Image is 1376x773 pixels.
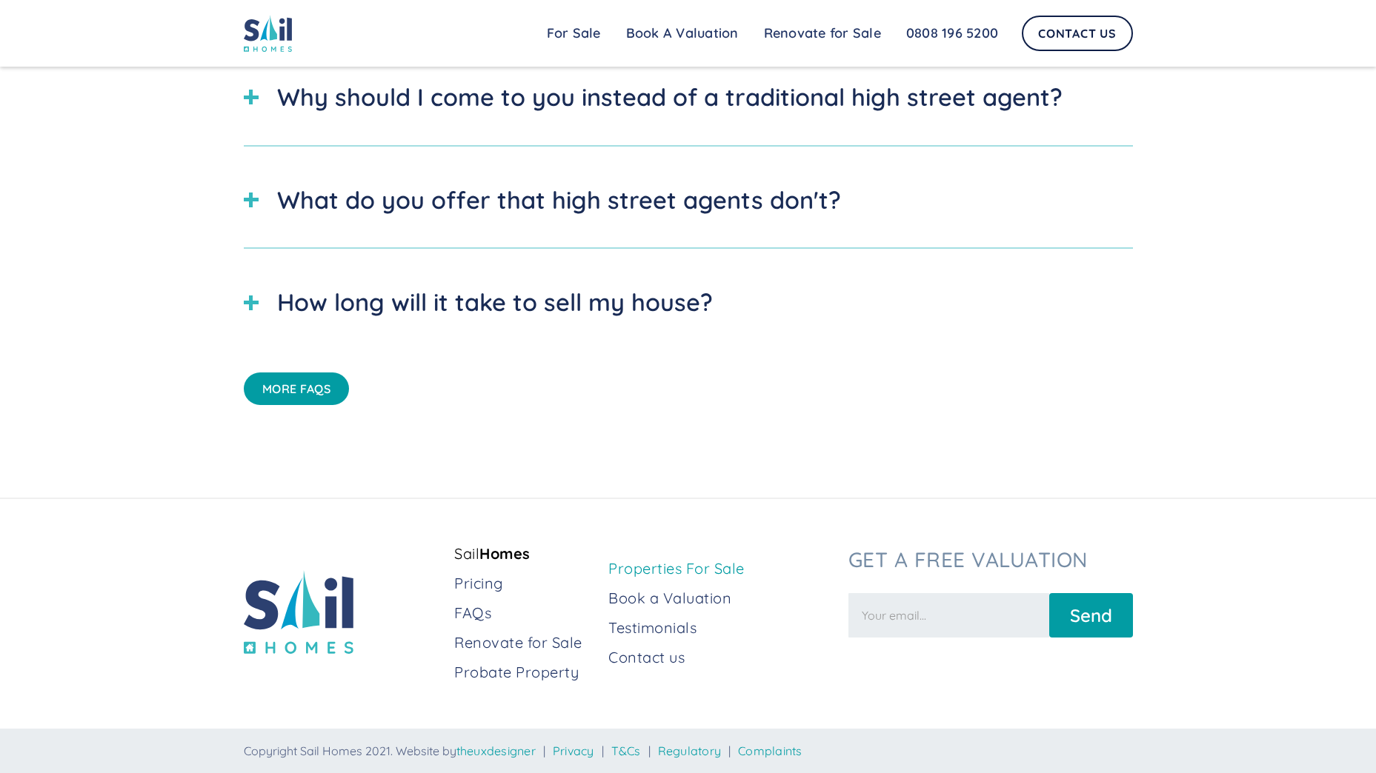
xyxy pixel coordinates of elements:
a: More FAQs [244,372,350,405]
a: FAQs [454,603,596,623]
div: What do you offer that high street agents don't? [277,182,841,218]
strong: Homes [479,544,531,563]
img: sail home logo colored [244,570,353,654]
a: theuxdesigner [456,743,536,758]
input: Send [1049,593,1133,638]
input: Your email... [848,593,1049,638]
a: Renovate for Sale [751,19,894,48]
a: Contact us [608,647,836,668]
a: Book a Valuation [608,588,836,609]
div: How long will it take to sell my house? [277,284,713,321]
a: Testimonials [608,618,836,638]
a: Privacy [553,743,594,758]
a: SailHomes [454,543,596,564]
a: Pricing [454,573,596,594]
a: Renovate for Sale [454,632,596,653]
a: T&Cs [611,743,641,758]
a: Regulatory [658,743,722,758]
a: Book A Valuation [614,19,751,48]
a: Probate Property [454,662,596,683]
img: sail home logo colored [244,15,293,52]
h3: Get a free valuation [848,547,1133,572]
a: For Sale [534,19,614,48]
a: Properties For Sale [608,558,836,579]
a: Complaints [738,743,802,758]
a: Contact Us [1022,16,1133,51]
div: Why should I come to you instead of a traditional high street agent? [277,79,1063,116]
div: Copyright Sail Homes 2021. Website by | | | | [244,743,1133,758]
form: Newsletter Form [848,586,1133,638]
a: 0808 196 5200 [894,19,1011,48]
